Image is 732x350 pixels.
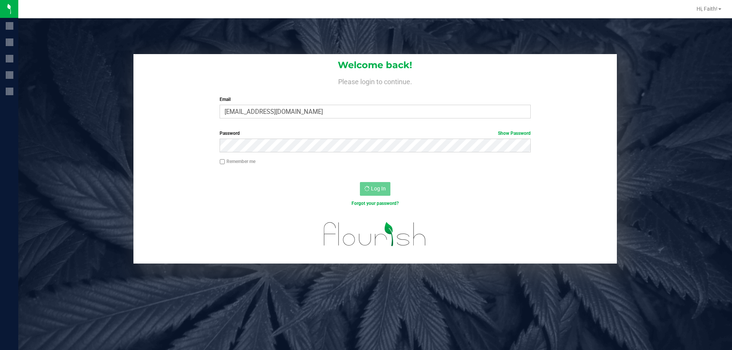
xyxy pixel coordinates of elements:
[498,131,531,136] a: Show Password
[220,158,255,165] label: Remember me
[360,182,390,196] button: Log In
[220,131,240,136] span: Password
[133,76,617,85] h4: Please login to continue.
[371,185,386,192] span: Log In
[133,60,617,70] h1: Welcome back!
[315,215,435,254] img: flourish_logo.svg
[220,159,225,165] input: Remember me
[220,96,530,103] label: Email
[697,6,718,12] span: Hi, Faith!
[352,201,399,206] a: Forgot your password?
